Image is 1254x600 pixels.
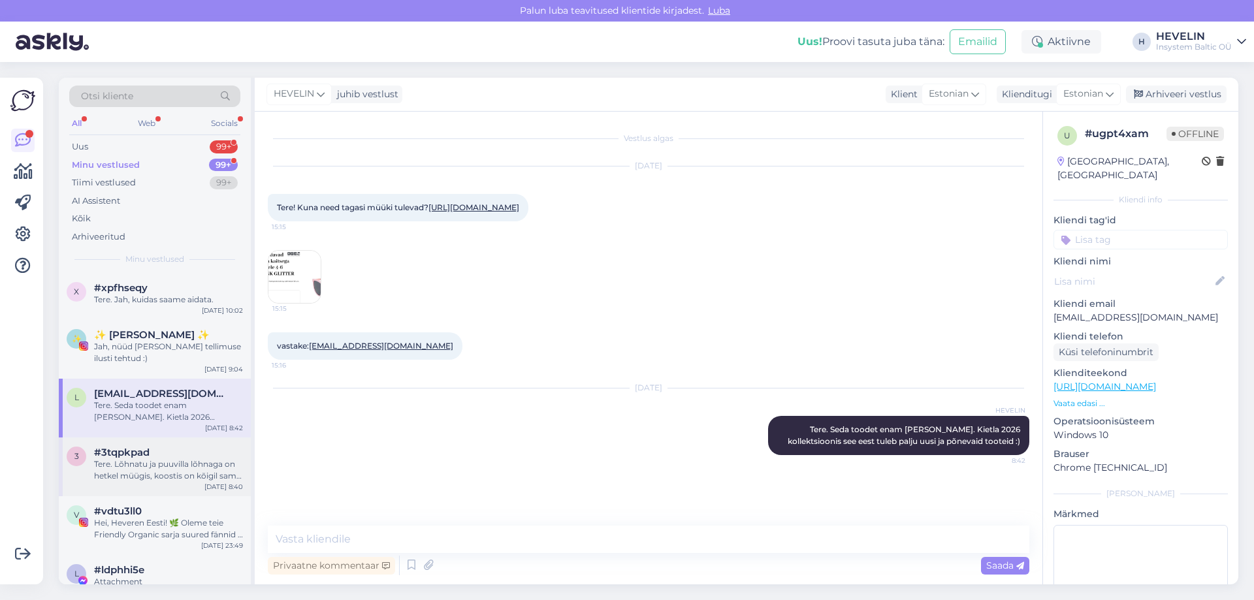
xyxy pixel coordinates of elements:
[204,364,243,374] div: [DATE] 9:04
[797,35,822,48] b: Uus!
[72,334,82,343] span: ✨
[976,405,1025,415] span: HEVELIN
[94,400,243,423] div: Tere. Seda toodet enam [PERSON_NAME]. Kietla 2026 kollektsioonis see eest tuleb palju uusi ja põn...
[976,456,1025,466] span: 8:42
[986,560,1024,571] span: Saada
[74,392,79,402] span: l
[74,510,79,520] span: v
[272,304,321,313] span: 15:15
[94,329,210,341] span: ✨️ Evely Lebin ✨️
[997,87,1052,101] div: Klienditugi
[1064,131,1070,140] span: u
[1053,230,1228,249] input: Lisa tag
[1156,31,1232,42] div: HEVELIN
[94,505,142,517] span: #vdtu3ll0
[94,341,243,364] div: Jah, nüüd [PERSON_NAME] tellimuse ilusti tehtud :)
[94,458,243,482] div: Tere. Lõhnatu ja puuvilla lõhnaga on hetkel müügis, koostis on kõigil sama mis tsitruse omal aga ...
[94,576,243,588] div: Attachment
[886,87,918,101] div: Klient
[268,557,395,575] div: Privaatne kommentaar
[1126,86,1227,103] div: Arhiveeri vestlus
[202,306,243,315] div: [DATE] 10:02
[208,115,240,132] div: Socials
[309,341,453,351] a: [EMAIL_ADDRESS][DOMAIN_NAME]
[210,140,238,153] div: 99+
[704,5,734,16] span: Luba
[268,160,1029,172] div: [DATE]
[1166,127,1224,141] span: Offline
[268,133,1029,144] div: Vestlus algas
[1156,42,1232,52] div: Insystem Baltic OÜ
[268,251,321,303] img: Attachment
[94,388,230,400] span: lianaraud@gmail.com
[69,115,84,132] div: All
[1053,366,1228,380] p: Klienditeekond
[929,87,969,101] span: Estonian
[1156,31,1246,52] a: HEVELINInsystem Baltic OÜ
[125,253,184,265] span: Minu vestlused
[950,29,1006,54] button: Emailid
[210,176,238,189] div: 99+
[272,360,321,370] span: 15:16
[1053,311,1228,324] p: [EMAIL_ADDRESS][DOMAIN_NAME]
[72,140,88,153] div: Uus
[1053,507,1228,521] p: Märkmed
[274,87,314,101] span: HEVELIN
[1021,30,1101,54] div: Aktiivne
[74,451,79,461] span: 3
[72,212,91,225] div: Kõik
[204,482,243,492] div: [DATE] 8:40
[1053,381,1156,392] a: [URL][DOMAIN_NAME]
[1053,428,1228,442] p: Windows 10
[94,564,144,576] span: #ldphhi5e
[1133,33,1151,51] div: H
[332,87,398,101] div: juhib vestlust
[1057,155,1202,182] div: [GEOGRAPHIC_DATA], [GEOGRAPHIC_DATA]
[94,517,243,541] div: Hei, Heveren Eesti! 🌿 Oleme teie Friendly Organic sarja suured fännid – need tooted on olnud meie...
[797,34,944,50] div: Proovi tasuta juba täna:
[1053,297,1228,311] p: Kliendi email
[1053,343,1159,361] div: Küsi telefoninumbrit
[1053,330,1228,343] p: Kliendi telefon
[72,176,136,189] div: Tiimi vestlused
[135,115,158,132] div: Web
[272,222,321,232] span: 15:15
[1053,213,1228,227] p: Kliendi tag'id
[1054,274,1213,289] input: Lisa nimi
[72,159,140,172] div: Minu vestlused
[428,202,519,212] a: [URL][DOMAIN_NAME]
[10,88,35,113] img: Askly Logo
[1053,488,1228,499] div: [PERSON_NAME]
[81,89,133,103] span: Otsi kliente
[94,294,243,306] div: Tere. Jah, kuidas saame aidata.
[1053,415,1228,428] p: Operatsioonisüsteem
[1053,447,1228,461] p: Brauser
[94,447,150,458] span: #3tqpkpad
[788,424,1022,446] span: Tere. Seda toodet enam [PERSON_NAME]. Kietla 2026 kollektsioonis see eest tuleb palju uusi ja põn...
[1053,194,1228,206] div: Kliendi info
[1053,255,1228,268] p: Kliendi nimi
[201,541,243,550] div: [DATE] 23:49
[205,423,243,433] div: [DATE] 8:42
[74,569,79,578] span: l
[72,195,120,208] div: AI Assistent
[1085,126,1166,142] div: # ugpt4xam
[1063,87,1103,101] span: Estonian
[277,202,519,212] span: Tere! Kuna need tagasi müüki tulevad?
[94,282,148,294] span: #xpfhseqy
[1053,398,1228,409] p: Vaata edasi ...
[277,341,453,351] span: vastake:
[209,159,238,172] div: 99+
[1053,461,1228,475] p: Chrome [TECHNICAL_ID]
[268,382,1029,394] div: [DATE]
[72,230,125,244] div: Arhiveeritud
[74,287,79,296] span: x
